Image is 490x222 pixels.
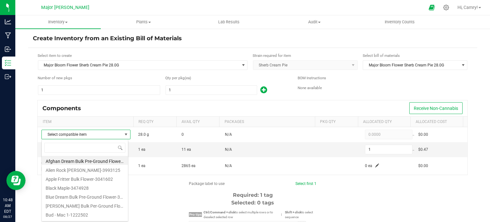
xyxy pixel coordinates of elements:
div: Manage settings [442,4,450,11]
span: Lab Results [210,19,248,25]
span: Select compatible item [42,130,122,139]
span: Receive Non-Cannabis [414,106,458,111]
th: Req Qty [133,117,176,127]
iframe: Resource center [6,171,26,190]
span: Plants [101,19,186,25]
a: Lab Results [186,15,272,29]
span: Number of new packages to create [38,75,72,81]
a: Inventory Counts [357,15,442,29]
span: Audit [272,19,357,25]
th: Avail Qty [176,117,219,127]
span: Inventory [15,19,101,25]
inline-svg: Outbound [5,73,11,80]
p: 10:48 AM EDT [3,197,12,214]
span: N/A [225,147,232,152]
span: 28.0 g [138,132,149,137]
span: $0.00 [418,164,428,168]
th: Allocated Qty [358,117,411,127]
span: Package label to use [189,181,225,186]
span: (ea) [185,75,190,81]
span: Major Bloom Flower Sherb Cream Pie 28.0G [363,61,459,70]
th: Pkg Qty [315,117,358,127]
span: | [278,212,285,217]
a: Select first 1 [295,181,316,186]
inline-svg: Analytics [5,19,11,25]
span: Open Ecommerce Menu [425,1,439,14]
span: Major [PERSON_NAME] [41,5,89,10]
th: Item [38,117,133,127]
div: Required: 1 tag [189,191,316,199]
span: Strain required for item [253,53,291,58]
span: Select bill of materials [363,53,400,58]
a: Inventory [15,15,101,29]
strong: Ctrl/Command + click [204,211,235,214]
button: Receive Non-Cannabis [409,102,463,114]
span: 1 ea [138,147,145,152]
inline-svg: Inventory [5,60,11,66]
span: $0.47 [418,147,428,152]
th: Allocated Cost [410,117,463,127]
span: 11 ea [182,147,191,152]
strong: Shift + click [285,211,301,214]
h4: Create Inventory from an Existing Bill of Materials [33,34,472,43]
span: Major Bloom Flower Sherb Cream Pie 28.0G [38,61,239,70]
div: Selected: 0 tags [189,199,316,207]
a: Plants [101,15,186,29]
p: 08/27 [3,214,12,219]
inline-svg: Inbound [5,46,11,52]
span: N/A [225,164,232,168]
span: Quantity per package (ea) [165,75,185,81]
th: Packages [219,117,315,127]
span: 0 ea [365,164,372,168]
span: Add new output [257,89,267,94]
span: 2865 ea [182,164,196,168]
a: Audit [271,15,357,29]
span: N/A [225,132,232,137]
span: $0.00 [418,132,428,137]
span: to select multiple rows or to deselect selected row [204,211,273,219]
span: 1 ea [138,164,145,168]
span: Hi, Camry! [457,5,478,10]
span: BOM Instructions [298,76,326,80]
span: 0 [182,132,184,137]
span: Inventory Counts [376,19,423,25]
span: to select sequence [285,211,313,219]
span: None available [298,86,322,90]
inline-svg: Manufacturing [5,32,11,39]
span: Pro tips [189,212,202,217]
span: Select item to create [38,53,72,58]
div: Components [42,105,86,112]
